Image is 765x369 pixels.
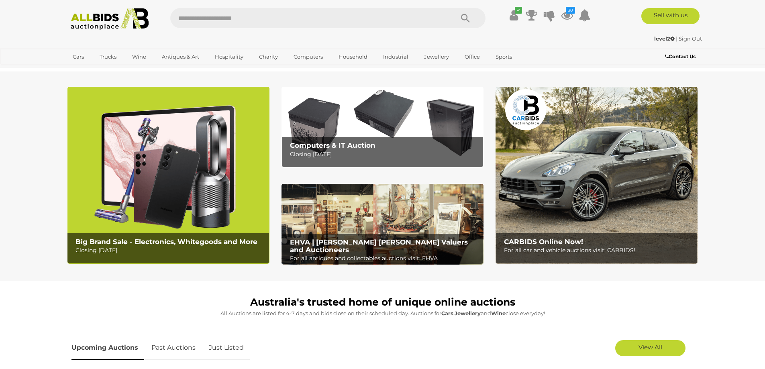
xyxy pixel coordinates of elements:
[496,87,698,264] a: CARBIDS Online Now! CARBIDS Online Now! For all car and vehicle auctions visit: CARBIDS!
[333,50,373,63] a: Household
[419,50,454,63] a: Jewellery
[71,297,694,308] h1: Australia's trusted home of unique online auctions
[455,310,481,316] strong: Jewellery
[94,50,122,63] a: Trucks
[282,87,483,167] a: Computers & IT Auction Computers & IT Auction Closing [DATE]
[445,8,486,28] button: Search
[378,50,414,63] a: Industrial
[71,309,694,318] p: All Auctions are listed for 4-7 days and bids close on their scheduled day. Auctions for , and cl...
[679,35,702,42] a: Sign Out
[145,336,202,360] a: Past Auctions
[203,336,250,360] a: Just Listed
[639,343,662,351] span: View All
[496,87,698,264] img: CARBIDS Online Now!
[641,8,700,24] a: Sell with us
[127,50,151,63] a: Wine
[282,87,483,167] img: Computers & IT Auction
[676,35,677,42] span: |
[491,310,506,316] strong: Wine
[67,50,89,63] a: Cars
[665,52,698,61] a: Contact Us
[67,63,135,77] a: [GEOGRAPHIC_DATA]
[615,340,685,356] a: View All
[282,184,483,265] a: EHVA | Evans Hastings Valuers and Auctioneers EHVA | [PERSON_NAME] [PERSON_NAME] Valuers and Auct...
[490,50,517,63] a: Sports
[504,238,583,246] b: CARBIDS Online Now!
[75,238,257,246] b: Big Brand Sale - Electronics, Whitegoods and More
[71,336,144,360] a: Upcoming Auctions
[254,50,283,63] a: Charity
[654,35,675,42] strong: level2
[665,53,696,59] b: Contact Us
[504,245,693,255] p: For all car and vehicle auctions visit: CARBIDS!
[67,87,269,264] img: Big Brand Sale - Electronics, Whitegoods and More
[290,253,479,263] p: For all antiques and collectables auctions visit: EHVA
[282,184,483,265] img: EHVA | Evans Hastings Valuers and Auctioneers
[459,50,485,63] a: Office
[508,8,520,22] a: ✔
[67,87,269,264] a: Big Brand Sale - Electronics, Whitegoods and More Big Brand Sale - Electronics, Whitegoods and Mo...
[654,35,676,42] a: level2
[290,141,375,149] b: Computers & IT Auction
[566,7,575,14] i: 30
[288,50,328,63] a: Computers
[75,245,265,255] p: Closing [DATE]
[441,310,453,316] strong: Cars
[561,8,573,22] a: 30
[66,8,153,30] img: Allbids.com.au
[290,238,468,254] b: EHVA | [PERSON_NAME] [PERSON_NAME] Valuers and Auctioneers
[210,50,249,63] a: Hospitality
[515,7,522,14] i: ✔
[290,149,479,159] p: Closing [DATE]
[157,50,204,63] a: Antiques & Art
